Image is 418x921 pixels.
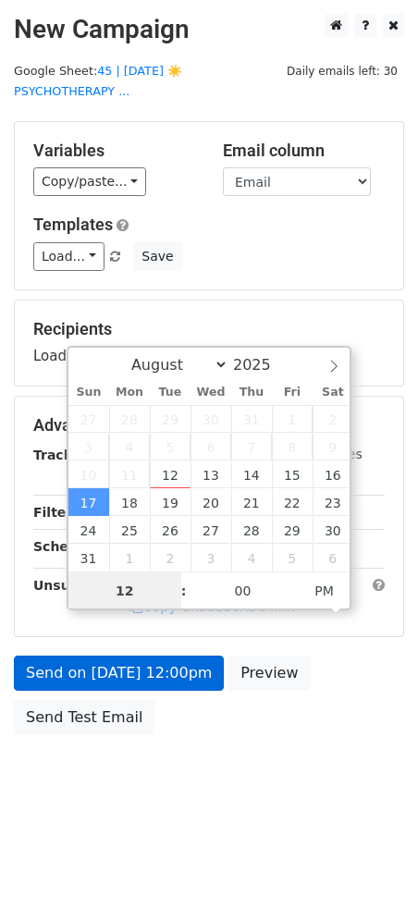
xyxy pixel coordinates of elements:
span: August 10, 2025 [68,460,109,488]
span: August 4, 2025 [109,433,150,460]
h5: Advanced [33,415,385,436]
strong: Unsubscribe [33,578,124,593]
input: Minute [187,572,300,609]
span: August 7, 2025 [231,433,272,460]
span: Thu [231,387,272,399]
span: August 14, 2025 [231,460,272,488]
label: UTM Codes [289,445,362,464]
span: July 30, 2025 [191,405,231,433]
span: August 23, 2025 [313,488,353,516]
h2: New Campaign [14,14,404,45]
span: August 19, 2025 [150,488,191,516]
span: July 29, 2025 [150,405,191,433]
span: September 6, 2025 [313,544,353,571]
span: September 4, 2025 [231,544,272,571]
span: August 13, 2025 [191,460,231,488]
span: Sun [68,387,109,399]
span: August 31, 2025 [68,544,109,571]
span: September 2, 2025 [150,544,191,571]
span: : [181,572,187,609]
span: Tue [150,387,191,399]
a: 45 | [DATE] ☀️PSYCHOTHERAPY ... [14,64,182,99]
span: August 21, 2025 [231,488,272,516]
span: August 29, 2025 [272,516,313,544]
span: August 27, 2025 [191,516,231,544]
a: Send Test Email [14,700,154,735]
span: August 16, 2025 [313,460,353,488]
strong: Schedule [33,539,100,554]
div: Loading... [33,319,385,367]
a: Daily emails left: 30 [280,64,404,78]
span: August 15, 2025 [272,460,313,488]
span: August 20, 2025 [191,488,231,516]
small: Google Sheet: [14,64,182,99]
iframe: Chat Widget [326,832,418,921]
input: Year [228,356,295,374]
span: August 24, 2025 [68,516,109,544]
span: August 28, 2025 [231,516,272,544]
span: September 5, 2025 [272,544,313,571]
span: August 26, 2025 [150,516,191,544]
a: Send on [DATE] 12:00pm [14,656,224,691]
span: September 1, 2025 [109,544,150,571]
span: Wed [191,387,231,399]
span: July 28, 2025 [109,405,150,433]
span: August 22, 2025 [272,488,313,516]
span: Mon [109,387,150,399]
span: Daily emails left: 30 [280,61,404,81]
span: Click to toggle [299,572,350,609]
span: August 3, 2025 [68,433,109,460]
a: Templates [33,215,113,234]
h5: Variables [33,141,195,161]
input: Hour [68,572,181,609]
a: Copy/paste... [33,167,146,196]
a: Load... [33,242,104,271]
h5: Recipients [33,319,385,339]
span: August 1, 2025 [272,405,313,433]
span: Fri [272,387,313,399]
span: July 27, 2025 [68,405,109,433]
span: August 11, 2025 [109,460,150,488]
strong: Filters [33,505,80,520]
h5: Email column [223,141,385,161]
span: August 2, 2025 [313,405,353,433]
span: September 3, 2025 [191,544,231,571]
span: August 30, 2025 [313,516,353,544]
span: August 6, 2025 [191,433,231,460]
span: August 5, 2025 [150,433,191,460]
span: Sat [313,387,353,399]
span: August 25, 2025 [109,516,150,544]
span: August 9, 2025 [313,433,353,460]
span: August 12, 2025 [150,460,191,488]
span: August 18, 2025 [109,488,150,516]
span: August 17, 2025 [68,488,109,516]
a: Preview [228,656,310,691]
span: August 8, 2025 [272,433,313,460]
strong: Tracking [33,448,95,462]
span: July 31, 2025 [231,405,272,433]
button: Save [133,242,181,271]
